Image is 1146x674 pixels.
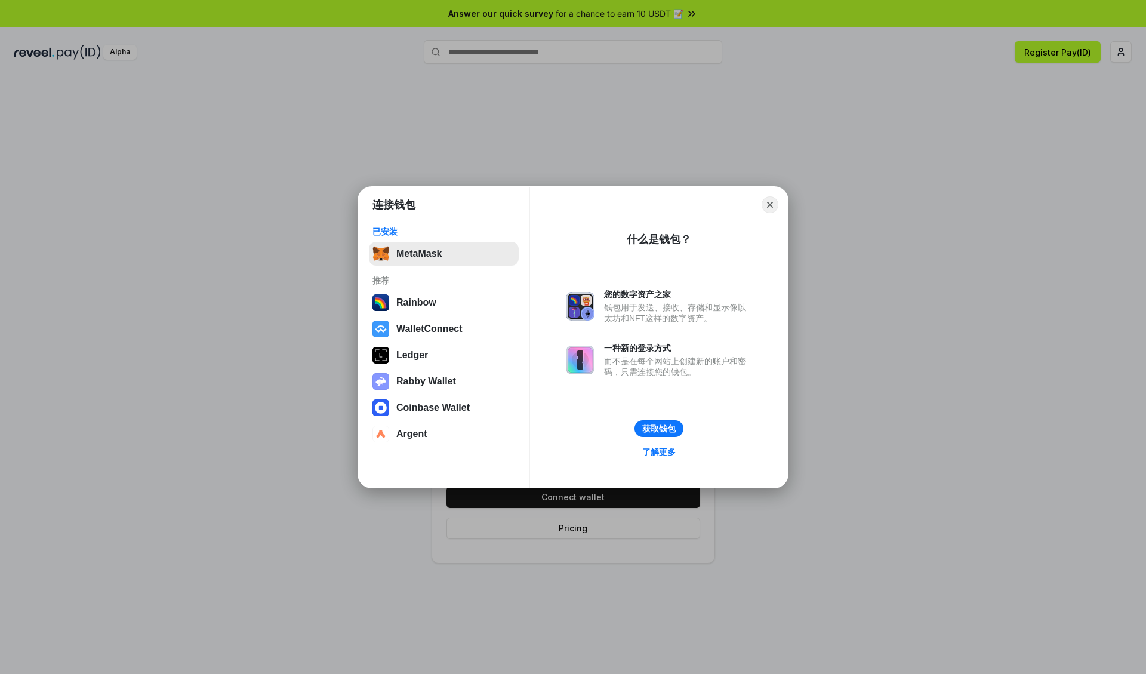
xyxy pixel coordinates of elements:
[372,275,515,286] div: 推荐
[372,321,389,337] img: svg+xml,%3Csvg%20width%3D%2228%22%20height%3D%2228%22%20viewBox%3D%220%200%2028%2028%22%20fill%3D...
[372,226,515,237] div: 已安装
[372,373,389,390] img: svg+xml,%3Csvg%20xmlns%3D%22http%3A%2F%2Fwww.w3.org%2F2000%2Fsvg%22%20fill%3D%22none%22%20viewBox...
[396,376,456,387] div: Rabby Wallet
[369,396,519,420] button: Coinbase Wallet
[372,245,389,262] img: svg+xml,%3Csvg%20fill%3D%22none%22%20height%3D%2233%22%20viewBox%3D%220%200%2035%2033%22%20width%...
[566,346,594,374] img: svg+xml,%3Csvg%20xmlns%3D%22http%3A%2F%2Fwww.w3.org%2F2000%2Fsvg%22%20fill%3D%22none%22%20viewBox...
[604,302,752,324] div: 钱包用于发送、接收、存储和显示像以太坊和NFT这样的数字资产。
[396,297,436,308] div: Rainbow
[369,422,519,446] button: Argent
[369,343,519,367] button: Ledger
[372,294,389,311] img: svg+xml,%3Csvg%20width%3D%22120%22%20height%3D%22120%22%20viewBox%3D%220%200%20120%20120%22%20fil...
[372,399,389,416] img: svg+xml,%3Csvg%20width%3D%2228%22%20height%3D%2228%22%20viewBox%3D%220%200%2028%2028%22%20fill%3D...
[604,289,752,300] div: 您的数字资产之家
[372,347,389,364] img: svg+xml,%3Csvg%20xmlns%3D%22http%3A%2F%2Fwww.w3.org%2F2000%2Fsvg%22%20width%3D%2228%22%20height%3...
[634,420,683,437] button: 获取钱包
[635,444,683,460] a: 了解更多
[642,447,676,457] div: 了解更多
[627,232,691,247] div: 什么是钱包？
[604,343,752,353] div: 一种新的登录方式
[396,350,428,361] div: Ledger
[396,429,427,439] div: Argent
[372,426,389,442] img: svg+xml,%3Csvg%20width%3D%2228%22%20height%3D%2228%22%20viewBox%3D%220%200%2028%2028%22%20fill%3D...
[642,423,676,434] div: 获取钱包
[372,198,415,212] h1: 连接钱包
[566,292,594,321] img: svg+xml,%3Csvg%20xmlns%3D%22http%3A%2F%2Fwww.w3.org%2F2000%2Fsvg%22%20fill%3D%22none%22%20viewBox...
[369,370,519,393] button: Rabby Wallet
[369,242,519,266] button: MetaMask
[762,196,778,213] button: Close
[396,402,470,413] div: Coinbase Wallet
[369,291,519,315] button: Rainbow
[369,317,519,341] button: WalletConnect
[396,324,463,334] div: WalletConnect
[604,356,752,377] div: 而不是在每个网站上创建新的账户和密码，只需连接您的钱包。
[396,248,442,259] div: MetaMask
